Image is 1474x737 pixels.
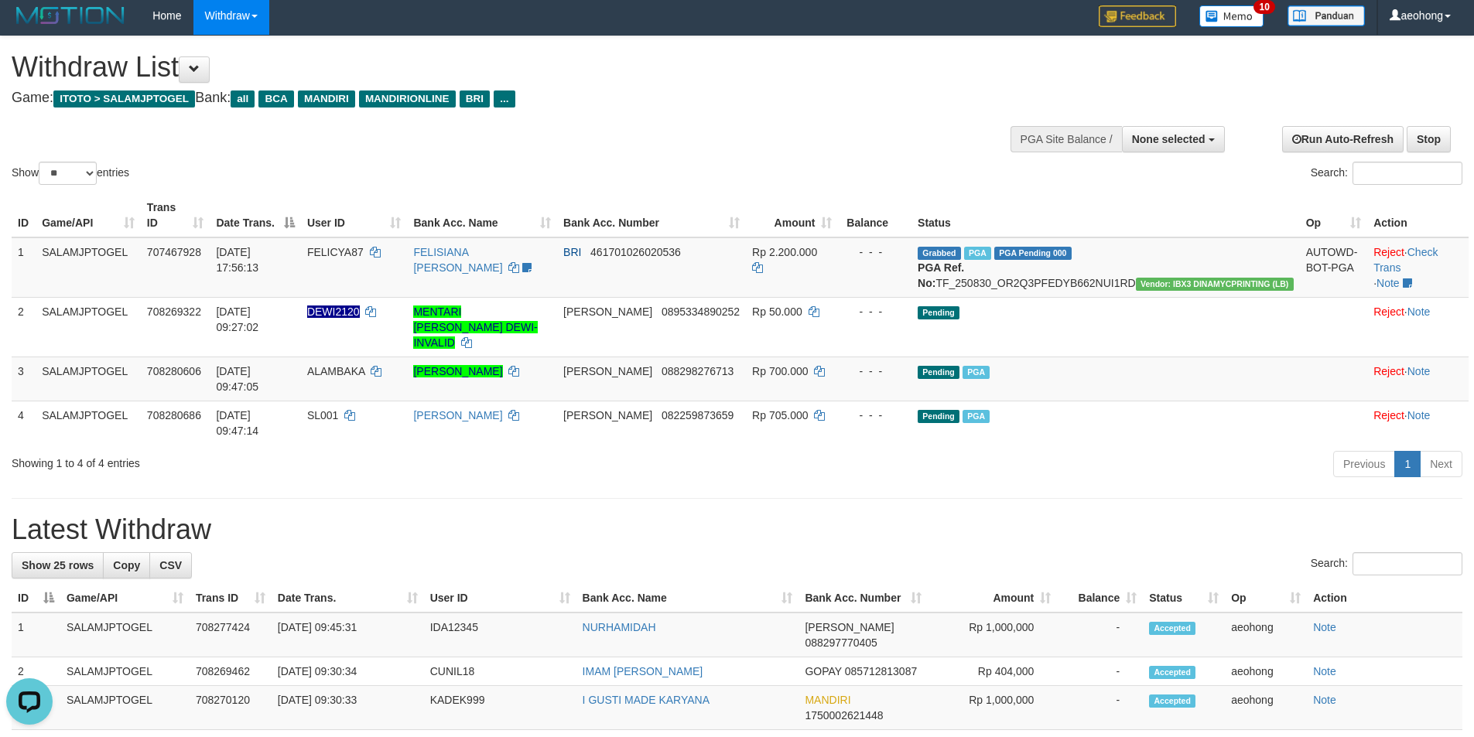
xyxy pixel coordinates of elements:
span: Pending [918,366,959,379]
span: FELICYA87 [307,246,364,258]
span: Copy 461701026020536 to clipboard [590,246,681,258]
span: Pending [918,410,959,423]
span: MANDIRI [805,694,850,706]
td: · · [1367,237,1469,298]
td: · [1367,401,1469,445]
td: SALAMJPTOGEL [36,297,141,357]
div: Showing 1 to 4 of 4 entries [12,449,603,471]
img: MOTION_logo.png [12,4,129,27]
td: 1 [12,237,36,298]
th: Bank Acc. Number: activate to sort column ascending [799,584,928,612]
b: PGA Ref. No: [918,261,964,289]
a: Show 25 rows [12,552,104,578]
span: PGA [963,410,990,423]
td: · [1367,297,1469,357]
a: Copy [103,552,150,578]
span: all [231,90,255,107]
td: - [1057,612,1143,657]
span: Accepted [1149,666,1195,679]
span: Pending [918,306,959,319]
a: I GUSTI MADE KARYANA [583,694,710,706]
span: GOPAY [805,665,841,677]
th: Status [911,193,1300,237]
span: CSV [159,559,182,572]
span: Accepted [1149,622,1195,635]
span: Rp 700.000 [752,365,808,377]
span: ALAMBAKA [307,365,365,377]
td: - [1057,657,1143,686]
a: Check Trans [1373,246,1438,274]
td: AUTOWD-BOT-PGA [1300,237,1368,298]
th: User ID: activate to sort column ascending [301,193,408,237]
th: Trans ID: activate to sort column ascending [190,584,272,612]
a: Note [1407,409,1431,421]
span: PGA [963,366,990,379]
span: 708280686 [147,409,201,421]
div: - - - [844,244,905,260]
th: ID [12,193,36,237]
label: Search: [1311,552,1462,575]
a: [PERSON_NAME] [413,365,502,377]
span: Grabbed [918,247,961,260]
td: aeohong [1225,686,1307,730]
span: Show 25 rows [22,559,94,572]
th: ID: activate to sort column descending [12,584,60,612]
span: ... [494,90,515,107]
span: BRI [460,90,490,107]
label: Search: [1311,162,1462,185]
a: FELISIANA [PERSON_NAME] [413,246,502,274]
a: Previous [1333,451,1395,477]
th: Op: activate to sort column ascending [1225,584,1307,612]
th: Bank Acc. Name: activate to sort column ascending [576,584,799,612]
a: NURHAMIDAH [583,621,656,633]
h4: Game: Bank: [12,90,967,106]
th: Balance [838,193,911,237]
a: Note [1377,277,1400,289]
h1: Latest Withdraw [12,514,1462,545]
td: 1 [12,612,60,657]
button: None selected [1122,126,1225,152]
span: Accepted [1149,694,1195,708]
span: Copy [113,559,140,572]
td: SALAMJPTOGEL [60,686,190,730]
a: Reject [1373,305,1404,318]
span: Copy 088298276713 to clipboard [662,365,734,377]
td: aeohong [1225,612,1307,657]
span: Copy 1750002621448 to clipboard [805,709,883,722]
a: Reject [1373,409,1404,421]
a: [PERSON_NAME] [413,409,502,421]
td: SALAMJPTOGEL [60,657,190,686]
span: [DATE] 17:56:13 [216,246,258,274]
span: MANDIRI [298,90,355,107]
div: - - - [844,408,905,423]
span: [PERSON_NAME] [805,621,894,633]
span: 708280606 [147,365,201,377]
h1: Withdraw List [12,52,967,83]
span: 708269322 [147,305,201,318]
span: Copy 0895334890252 to clipboard [662,305,740,318]
a: IMAM [PERSON_NAME] [583,665,703,677]
a: Run Auto-Refresh [1282,126,1404,152]
a: Stop [1407,126,1451,152]
td: Rp 404,000 [928,657,1057,686]
span: SL001 [307,409,338,421]
span: [DATE] 09:47:14 [216,409,258,437]
img: panduan.png [1288,5,1365,26]
th: Balance: activate to sort column ascending [1057,584,1143,612]
th: Action [1367,193,1469,237]
span: [DATE] 09:27:02 [216,305,258,333]
td: [DATE] 09:30:34 [272,657,424,686]
span: [DATE] 09:47:05 [216,365,258,393]
td: IDA12345 [424,612,576,657]
td: 2 [12,657,60,686]
a: Next [1420,451,1462,477]
td: SALAMJPTOGEL [36,357,141,401]
span: Copy 082259873659 to clipboard [662,409,734,421]
td: 4 [12,401,36,445]
span: Nama rekening ada tanda titik/strip, harap diedit [307,305,360,318]
span: Marked by aeohong [964,247,991,260]
th: Game/API: activate to sort column ascending [60,584,190,612]
span: Copy 085712813087 to clipboard [845,665,917,677]
td: Rp 1,000,000 [928,686,1057,730]
img: Feedback.jpg [1099,5,1176,27]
